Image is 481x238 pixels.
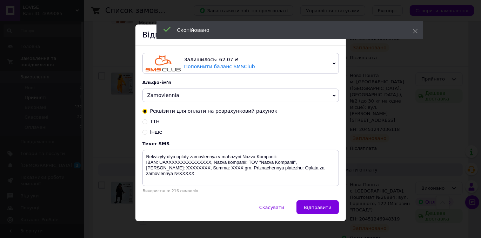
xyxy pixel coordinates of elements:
[142,141,339,146] div: Текст SMS
[150,119,160,124] span: ТТН
[150,108,278,114] span: Реквізити для оплати на розрахунковий рахунок
[177,27,395,34] div: Скопійовано
[184,56,330,63] div: Залишилось: 62.07 ₴
[150,129,162,135] span: Інше
[252,200,292,214] button: Скасувати
[135,24,346,46] div: Відправка SMS
[296,200,339,214] button: Відправити
[259,205,284,210] span: Скасувати
[184,64,255,69] a: Поповнити баланс SMSClub
[142,150,339,186] textarea: Rekvizyty dlya oplaty zamovlennya v mahazyni Nazva Kompanii: IBAN: UAXXXXXXXXXXXXXXX, Nazva kompa...
[142,80,171,85] span: Альфа-ім'я
[147,92,179,98] span: Zamovlennia
[304,205,331,210] span: Відправити
[142,189,339,193] div: Використано: 216 символів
